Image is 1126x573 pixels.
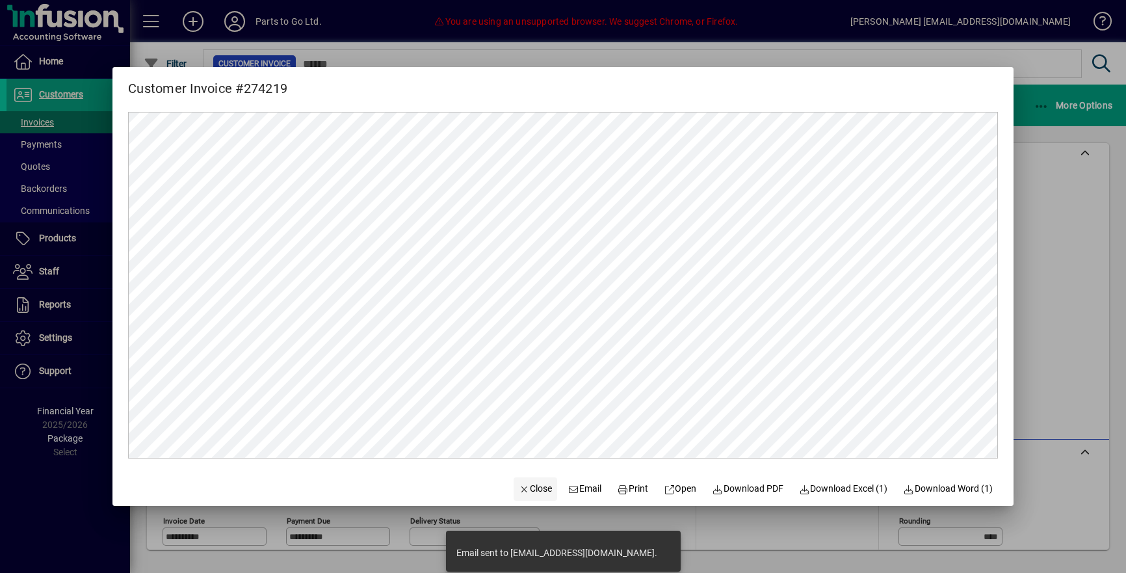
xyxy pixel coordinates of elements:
div: Email sent to [EMAIL_ADDRESS][DOMAIN_NAME]. [456,546,657,559]
button: Download Excel (1) [794,477,893,501]
button: Email [562,477,607,501]
button: Download Word (1) [898,477,998,501]
a: Download PDF [707,477,789,501]
span: Download Word (1) [903,482,993,496]
span: Email [568,482,601,496]
a: Open [659,477,702,501]
button: Close [514,477,558,501]
span: Download PDF [712,482,783,496]
h2: Customer Invoice #274219 [112,67,303,99]
button: Print [612,477,653,501]
span: Open [664,482,697,496]
span: Download Excel (1) [799,482,888,496]
span: Close [519,482,553,496]
span: Print [617,482,648,496]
